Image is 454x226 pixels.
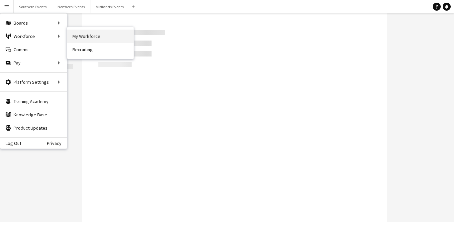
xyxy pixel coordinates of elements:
[67,30,134,43] a: My Workforce
[0,30,67,43] div: Workforce
[0,141,21,146] a: Log Out
[47,141,67,146] a: Privacy
[0,56,67,69] div: Pay
[0,121,67,135] a: Product Updates
[67,43,134,56] a: Recruiting
[0,108,67,121] a: Knowledge Base
[52,0,90,13] button: Northern Events
[0,95,67,108] a: Training Academy
[14,0,52,13] button: Southern Events
[0,43,67,56] a: Comms
[0,16,67,30] div: Boards
[90,0,129,13] button: Midlands Events
[0,75,67,89] div: Platform Settings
